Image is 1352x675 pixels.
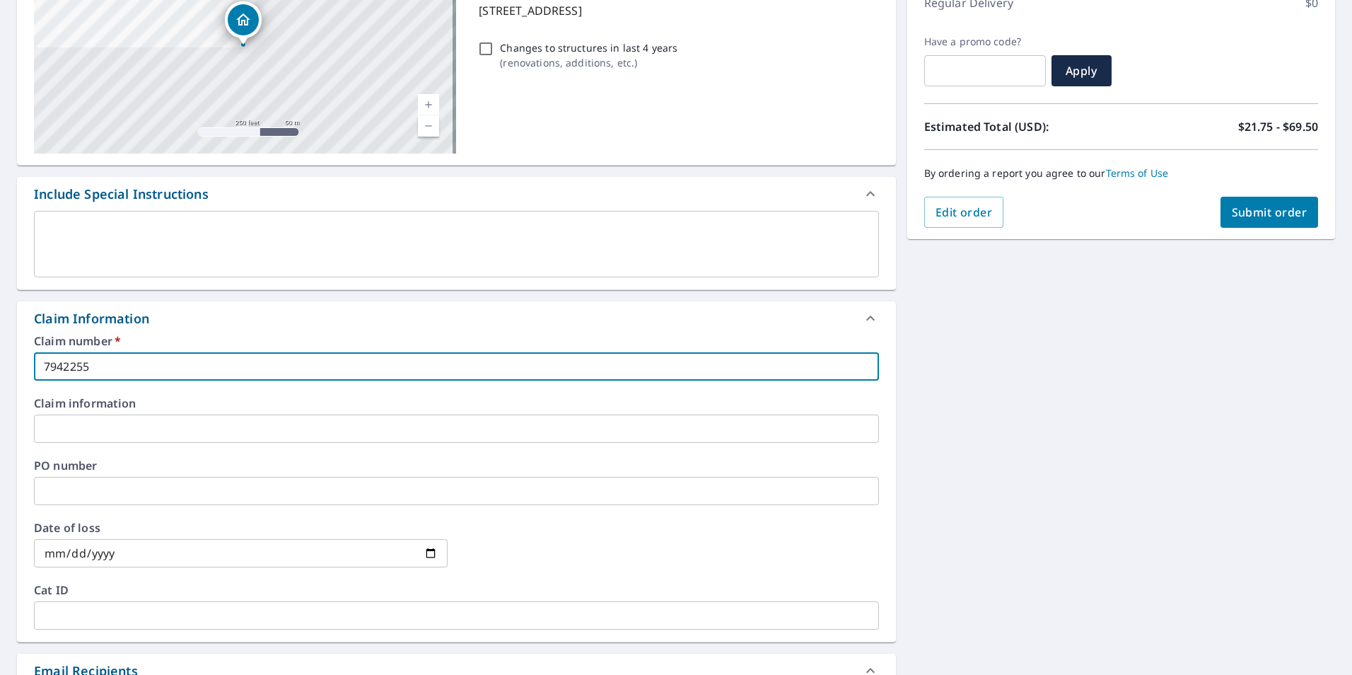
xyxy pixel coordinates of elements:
div: Include Special Instructions [34,185,209,204]
div: Dropped pin, building 1, Residential property, 178 Heatherhill Dr Valparaiso, IN 46385 [225,1,262,45]
button: Apply [1051,55,1112,86]
div: Claim Information [34,309,149,328]
a: Current Level 17, Zoom Out [418,115,439,137]
p: By ordering a report you agree to our [924,167,1318,180]
label: Have a promo code? [924,35,1046,48]
button: Submit order [1220,197,1319,228]
label: Claim information [34,398,879,409]
a: Current Level 17, Zoom In [418,94,439,115]
span: Submit order [1232,204,1307,220]
label: Date of loss [34,522,448,533]
label: Claim number [34,335,879,347]
p: Changes to structures in last 4 years [500,40,677,55]
span: Edit order [936,204,993,220]
div: Claim Information [17,301,896,335]
p: [STREET_ADDRESS] [479,2,873,19]
label: Cat ID [34,584,879,596]
p: Estimated Total (USD): [924,118,1121,135]
p: ( renovations, additions, etc. ) [500,55,677,70]
p: $21.75 - $69.50 [1238,118,1318,135]
span: Apply [1063,63,1100,79]
div: Include Special Instructions [17,177,896,211]
a: Terms of Use [1106,166,1169,180]
label: PO number [34,460,879,471]
button: Edit order [924,197,1004,228]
